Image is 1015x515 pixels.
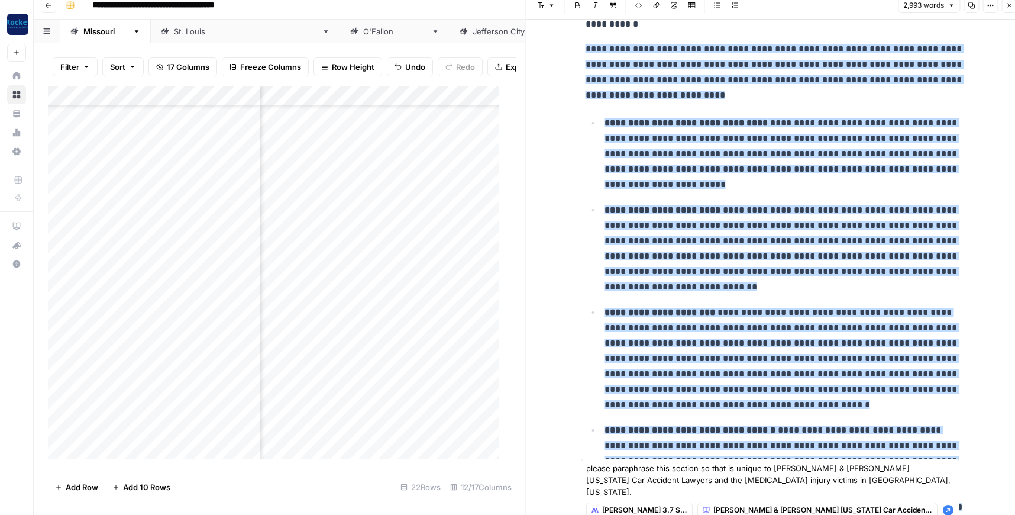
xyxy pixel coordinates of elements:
button: Add 10 Rows [105,478,177,497]
span: 17 Columns [167,61,209,73]
div: 12/17 Columns [445,478,516,497]
span: Add Row [66,481,98,493]
span: Undo [405,61,425,73]
button: 17 Columns [148,57,217,76]
a: Browse [7,85,26,104]
button: Export CSV [487,57,555,76]
a: [GEOGRAPHIC_DATA] [450,20,576,43]
textarea: please paraphrase this section so that is unique to [PERSON_NAME] & [PERSON_NAME] [US_STATE] Car ... [586,462,954,498]
button: Workspace: Rocket Pilots [7,9,26,39]
button: Filter [53,57,98,76]
button: Add Row [48,478,105,497]
button: Undo [387,57,433,76]
div: [US_STATE] [83,25,128,37]
span: Add 10 Rows [123,481,170,493]
a: Home [7,66,26,85]
img: Rocket Pilots Logo [7,14,28,35]
span: Redo [456,61,475,73]
a: Usage [7,123,26,142]
span: Filter [60,61,79,73]
a: Your Data [7,104,26,123]
a: [US_STATE] [60,20,151,43]
a: Settings [7,142,26,161]
button: What's new? [7,236,26,255]
a: [GEOGRAPHIC_DATA][PERSON_NAME] [151,20,340,43]
div: [GEOGRAPHIC_DATA] [473,25,552,37]
span: Sort [110,61,125,73]
a: AirOps Academy [7,217,26,236]
div: [GEOGRAPHIC_DATA][PERSON_NAME] [174,25,317,37]
span: Row Height [332,61,374,73]
button: Row Height [313,57,382,76]
a: [PERSON_NAME] [340,20,450,43]
div: [PERSON_NAME] [363,25,426,37]
button: Sort [102,57,144,76]
div: What's new? [8,236,25,254]
div: 22 Rows [396,478,445,497]
span: Export CSV [506,61,548,73]
button: Redo [438,57,483,76]
span: Freeze Columns [240,61,301,73]
button: Help + Support [7,255,26,273]
button: Freeze Columns [222,57,309,76]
